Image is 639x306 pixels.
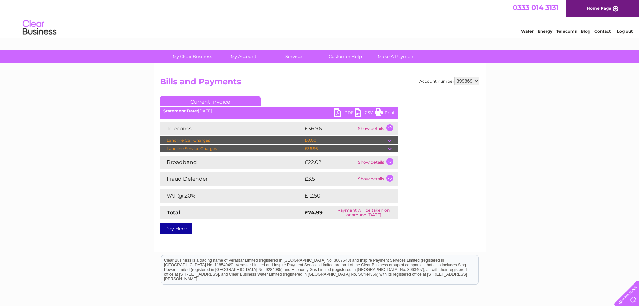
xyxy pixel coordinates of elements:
td: Landline Service Charges [160,145,303,153]
td: £22.02 [303,156,356,169]
a: Current Invoice [160,96,261,106]
td: Fraud Defender [160,172,303,186]
div: Account number [419,77,479,85]
a: Services [267,50,322,63]
a: Customer Help [318,50,373,63]
a: Log out [617,29,633,34]
a: Telecoms [556,29,577,34]
a: Water [521,29,534,34]
td: Show details [356,156,398,169]
td: VAT @ 20% [160,189,303,203]
a: PDF [334,108,355,118]
a: My Account [216,50,271,63]
td: Show details [356,122,398,135]
a: Contact [594,29,611,34]
a: Pay Here [160,223,192,234]
a: 0333 014 3131 [513,3,559,12]
td: Payment will be taken on or around [DATE] [329,206,398,219]
a: Print [375,108,395,118]
td: £3.51 [303,172,356,186]
td: £12.50 [303,189,384,203]
img: logo.png [22,17,57,38]
div: [DATE] [160,108,398,113]
td: Telecoms [160,122,303,135]
td: £36.96 [303,145,388,153]
a: Energy [538,29,552,34]
td: £36.96 [303,122,356,135]
a: Make A Payment [369,50,424,63]
strong: £74.99 [305,209,323,216]
h2: Bills and Payments [160,77,479,90]
td: Broadband [160,156,303,169]
td: Show details [356,172,398,186]
td: £0.00 [303,136,388,144]
a: CSV [355,108,375,118]
div: Clear Business is a trading name of Verastar Limited (registered in [GEOGRAPHIC_DATA] No. 3667643... [161,4,478,33]
td: Landline Call Charges [160,136,303,144]
strong: Total [167,209,180,216]
a: Blog [581,29,590,34]
a: My Clear Business [165,50,220,63]
b: Statement Date: [163,108,198,113]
